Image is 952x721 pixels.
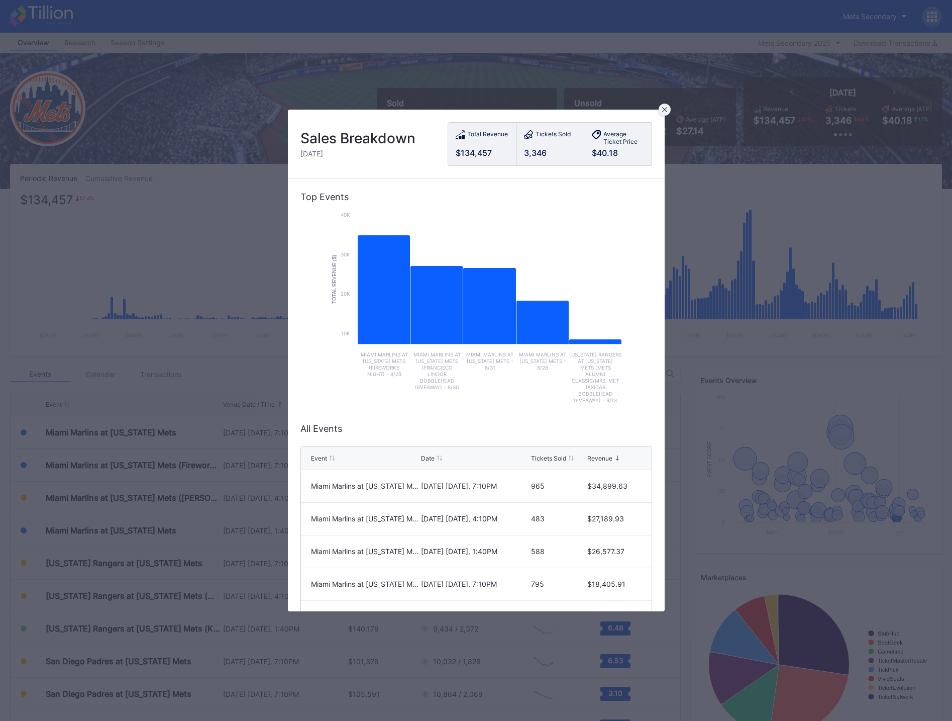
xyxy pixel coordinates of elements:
[341,291,350,297] text: 20k
[466,351,513,371] text: Miami Marlins at [US_STATE] Mets - 8/31
[413,351,460,390] text: Miami Marlins at [US_STATE] Mets (Francisco Lindor Bobblehead Giveaway) - 8/30
[519,351,566,371] text: Miami Marlins at [US_STATE] Mets - 8/28
[300,192,652,202] div: Top Events
[332,255,337,304] text: Total Revenue ($)
[531,514,585,523] div: 483
[360,351,407,377] text: Miami Marlins at [US_STATE] Mets (Fireworks Night) - 8/29
[587,514,641,523] div: $27,189.93
[311,580,418,588] div: Miami Marlins at [US_STATE] Mets
[603,130,644,145] div: Average Ticket Price
[592,148,644,158] div: $40.18
[341,251,350,257] text: 30k
[536,130,571,141] div: Tickets Sold
[421,547,528,556] div: [DATE] [DATE], 1:40PM
[300,149,415,158] div: [DATE]
[587,455,612,462] div: Revenue
[587,547,641,556] div: $26,577.37
[531,482,585,490] div: 965
[311,482,418,490] div: Miami Marlins at [US_STATE] Mets (Fireworks Night)
[421,482,528,490] div: [DATE] [DATE], 7:10PM
[467,130,508,141] div: Total Revenue
[524,148,576,158] div: 3,346
[531,547,585,556] div: 588
[421,455,435,462] div: Date
[421,580,528,588] div: [DATE] [DATE], 7:10PM
[587,482,641,490] div: $34,899.63
[341,330,350,336] text: 10k
[456,148,508,158] div: $134,457
[531,580,585,588] div: 795
[311,514,418,523] div: Miami Marlins at [US_STATE] Mets ([PERSON_NAME] Giveaway)
[587,580,641,588] div: $18,405.91
[421,514,528,523] div: [DATE] [DATE], 4:10PM
[531,455,566,462] div: Tickets Sold
[300,130,415,147] div: Sales Breakdown
[300,423,652,434] div: All Events
[311,547,418,556] div: Miami Marlins at [US_STATE] Mets
[341,212,350,218] text: 40k
[326,210,627,411] svg: Chart title
[569,351,621,403] text: [US_STATE] Rangers at [US_STATE] Mets (Mets Alumni Classic/Mrs. Met Taxicab Bobblehead Giveaway) ...
[311,455,327,462] div: Event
